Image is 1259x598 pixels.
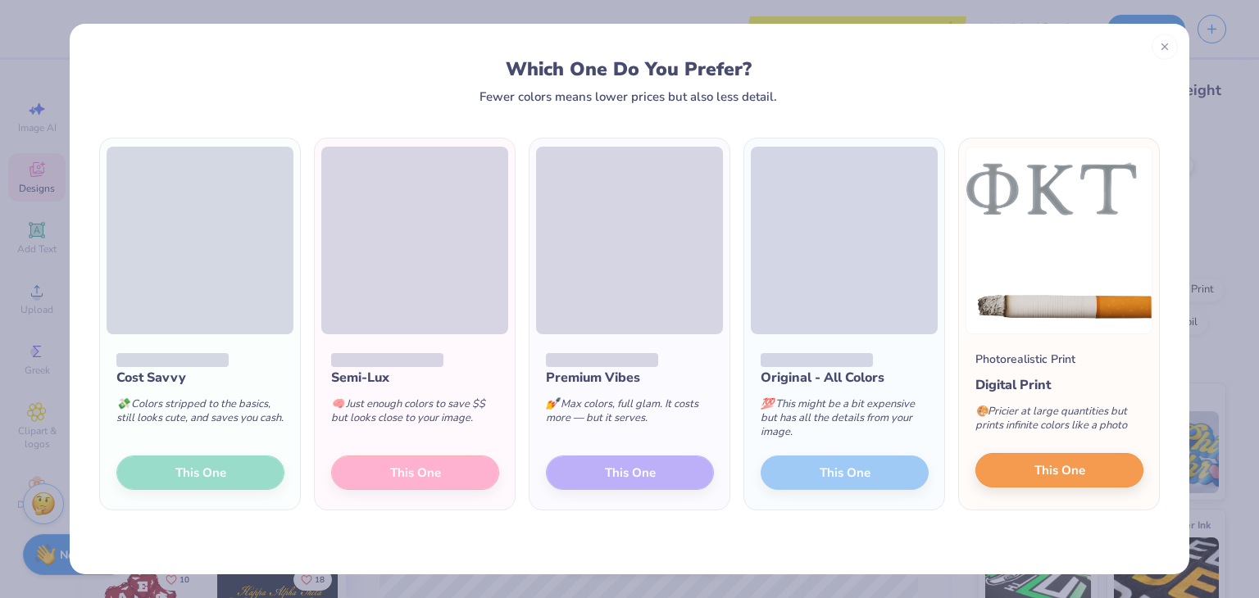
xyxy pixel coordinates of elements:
[116,368,284,387] div: Cost Savvy
[546,387,714,442] div: Max colors, full glam. It costs more — but it serves.
[331,368,499,387] div: Semi-Lux
[116,387,284,442] div: Colors stripped to the basics, still looks cute, and saves you cash.
[1034,461,1085,480] span: This One
[546,396,559,411] span: 💅
[966,147,1152,334] img: Photorealistic preview
[761,396,774,411] span: 💯
[331,396,344,411] span: 🧠
[480,90,777,103] div: Fewer colors means lower prices but also less detail.
[761,368,929,387] div: Original - All Colors
[975,404,989,419] span: 🎨
[116,396,130,411] span: 💸
[331,387,499,442] div: Just enough colors to save $$ but looks close to your image.
[975,375,1143,395] div: Digital Print
[975,453,1143,487] button: This One
[115,58,1143,80] div: Which One Do You Prefer?
[975,395,1143,449] div: Pricier at large quantities but prints infinite colors like a photo
[761,387,929,455] div: This might be a bit expensive but has all the details from your image.
[546,368,714,387] div: Premium Vibes
[975,351,1075,368] div: Photorealistic Print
